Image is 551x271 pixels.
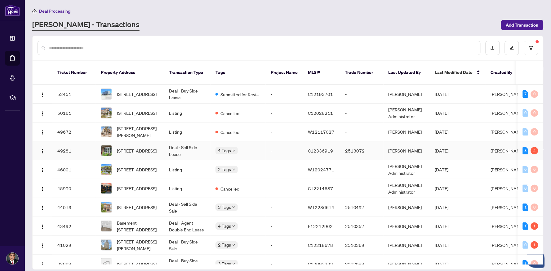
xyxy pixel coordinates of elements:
td: - [266,198,303,217]
span: [STREET_ADDRESS] [117,166,157,173]
span: Cancelled [220,110,239,117]
div: 0 [531,109,538,117]
td: [PERSON_NAME] [384,236,430,255]
td: 45990 [52,179,96,198]
span: [DATE] [435,204,449,210]
td: - [266,141,303,160]
div: 0 [523,166,528,173]
span: [STREET_ADDRESS][PERSON_NAME] [117,238,159,252]
td: 44013 [52,198,96,217]
td: - [266,123,303,141]
td: Listing [164,160,211,179]
span: edit [510,46,514,50]
td: [PERSON_NAME] Administrator [384,104,430,123]
span: 4 Tags [218,147,231,154]
span: [DATE] [435,167,449,172]
th: MLS # [303,61,340,85]
img: Logo [40,187,45,191]
img: Logo [40,92,45,97]
div: 1 [523,260,528,268]
td: Deal - Agent Double End Lease [164,217,211,236]
div: 1 [531,222,538,230]
span: C12214687 [308,186,333,191]
span: [PERSON_NAME] [491,261,524,267]
span: [PERSON_NAME] [491,110,524,116]
img: thumbnail-img [101,183,112,194]
div: 0 [523,241,528,249]
span: [STREET_ADDRESS] [117,147,157,154]
span: E12212962 [308,223,333,229]
img: thumbnail-img [101,108,112,118]
span: [PERSON_NAME] [491,242,524,248]
th: Property Address [96,61,164,85]
td: Deal - Sell Side Sale [164,198,211,217]
img: Logo [40,224,45,229]
span: down [232,262,235,265]
span: Cancelled [220,129,239,135]
th: Tags [211,61,266,85]
span: Basement-[STREET_ADDRESS] [117,219,159,233]
td: - [266,160,303,179]
div: 0 [523,185,528,192]
div: 1 [523,204,528,211]
img: thumbnail-img [101,145,112,156]
td: [PERSON_NAME] [384,123,430,141]
div: 1 [531,241,538,249]
td: - [266,104,303,123]
img: Logo [40,130,45,135]
span: 3 Tags [218,204,231,211]
img: thumbnail-img [101,127,112,137]
span: Cancelled [220,185,239,192]
div: 0 [523,109,528,117]
td: Deal - Buy Side Lease [164,85,211,104]
td: 49281 [52,141,96,160]
span: down [232,243,235,247]
img: thumbnail-img [101,89,112,99]
td: - [340,179,384,198]
span: C12193701 [308,91,333,97]
span: Deal Processing [39,8,70,14]
td: Listing [164,104,211,123]
img: Logo [40,149,45,154]
td: 2510497 [340,198,384,217]
div: 0 [531,90,538,98]
div: 0 [523,128,528,135]
span: [STREET_ADDRESS] [117,260,157,267]
span: [DATE] [435,129,449,135]
span: C12218678 [308,242,333,248]
img: Profile Icon [7,253,18,265]
td: 49672 [52,123,96,141]
img: logo [5,5,20,16]
span: [PERSON_NAME] [491,148,524,153]
img: thumbnail-img [101,221,112,231]
td: - [266,179,303,198]
button: Logo [38,146,47,156]
span: W12024771 [308,167,334,172]
td: Listing [164,123,211,141]
div: 0 [531,128,538,135]
span: W12236614 [308,204,334,210]
button: Logo [38,165,47,174]
th: Last Updated By [384,61,430,85]
button: Logo [38,202,47,212]
a: [PERSON_NAME] - Transactions [32,19,140,31]
td: - [266,85,303,104]
div: 0 [531,166,538,173]
button: Logo [38,221,47,231]
th: Ticket Number [52,61,96,85]
td: [PERSON_NAME] [384,141,430,160]
span: [STREET_ADDRESS] [117,110,157,116]
button: Logo [38,183,47,193]
td: - [340,123,384,141]
td: [PERSON_NAME] [384,85,430,104]
button: Logo [38,240,47,250]
td: [PERSON_NAME] Administrator [384,160,430,179]
td: 50161 [52,104,96,123]
span: down [232,149,235,152]
span: [DATE] [435,91,449,97]
span: down [232,168,235,171]
span: C12336919 [308,148,333,153]
span: W12117027 [308,129,334,135]
span: [STREET_ADDRESS] [117,185,157,192]
span: [DATE] [435,261,449,267]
